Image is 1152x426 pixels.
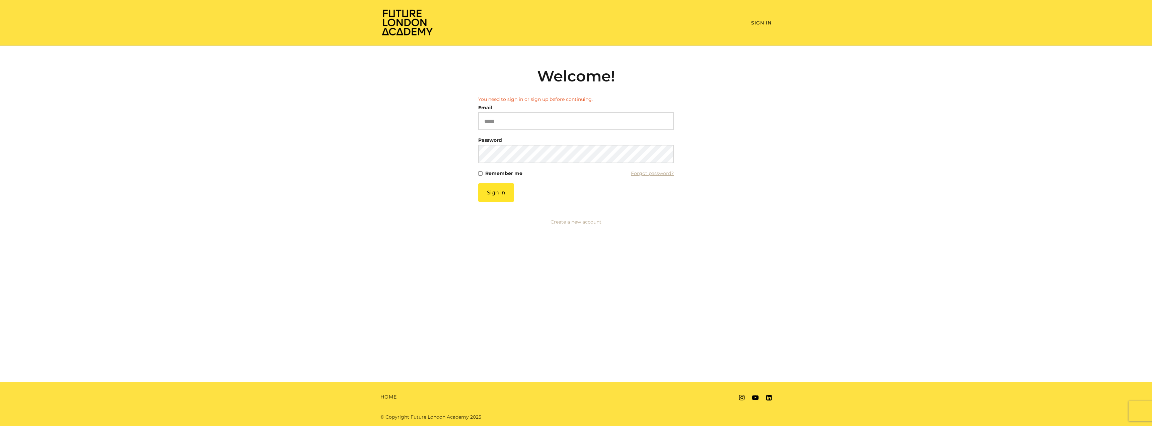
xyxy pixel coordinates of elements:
h2: Welcome! [478,67,674,85]
label: Remember me [485,169,522,178]
img: Home Page [380,9,434,36]
a: Forgot password? [631,169,674,178]
button: Sign in [478,183,514,202]
label: If you are a human, ignore this field [478,183,484,360]
label: Email [478,103,492,112]
a: Home [380,393,397,401]
label: Password [478,135,502,145]
li: You need to sign in or sign up before continuing. [478,96,674,103]
div: © Copyright Future London Academy 2025 [375,414,576,421]
a: Sign In [751,20,772,26]
a: Create a new account [551,219,601,225]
